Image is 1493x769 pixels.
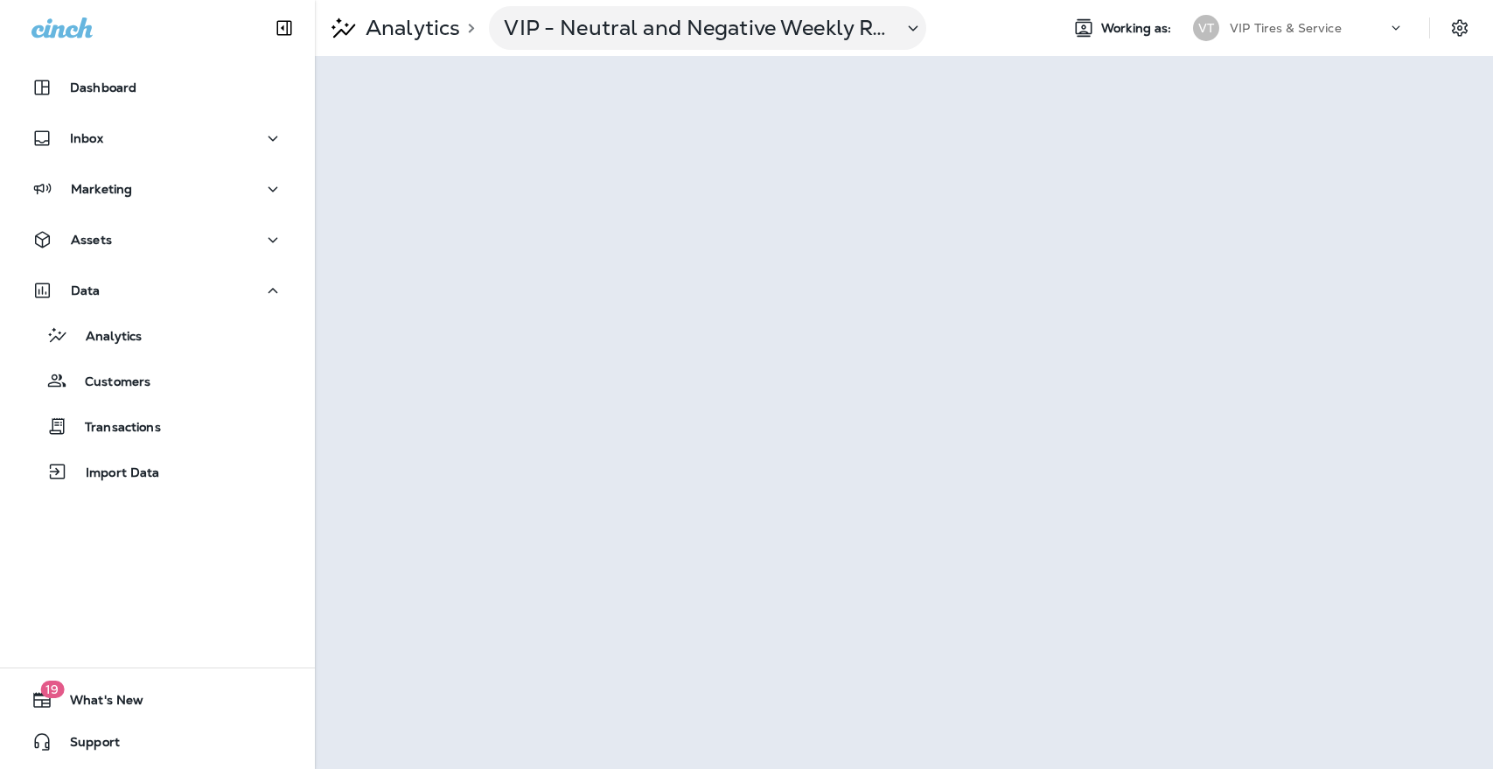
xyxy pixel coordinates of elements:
[71,182,132,196] p: Marketing
[68,329,142,346] p: Analytics
[460,21,475,35] p: >
[1230,21,1342,35] p: VIP Tires & Service
[67,420,161,437] p: Transactions
[71,233,112,247] p: Assets
[68,465,160,482] p: Import Data
[1444,12,1476,44] button: Settings
[52,735,120,756] span: Support
[1101,21,1176,36] span: Working as:
[67,374,150,391] p: Customers
[71,283,101,297] p: Data
[17,70,297,105] button: Dashboard
[52,693,143,714] span: What's New
[17,121,297,156] button: Inbox
[17,222,297,257] button: Assets
[17,408,297,444] button: Transactions
[17,171,297,206] button: Marketing
[70,80,136,94] p: Dashboard
[40,681,64,698] span: 19
[17,362,297,399] button: Customers
[70,131,103,145] p: Inbox
[17,273,297,308] button: Data
[1193,15,1219,41] div: VT
[504,15,889,41] p: VIP - Neutral and Negative Weekly Reviews
[17,682,297,717] button: 19What's New
[260,10,309,45] button: Collapse Sidebar
[17,724,297,759] button: Support
[359,15,460,41] p: Analytics
[17,453,297,490] button: Import Data
[17,317,297,353] button: Analytics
